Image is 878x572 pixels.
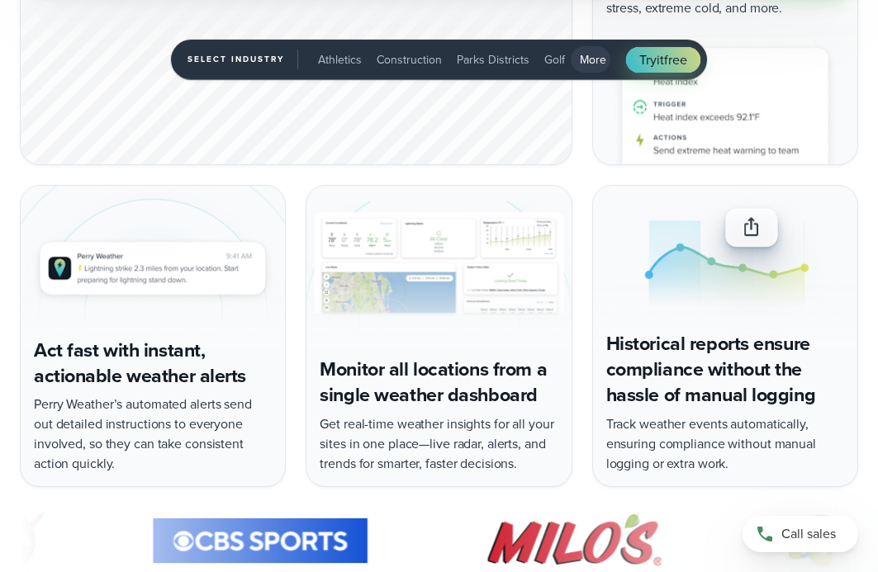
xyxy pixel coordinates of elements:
a: Tryitfree [626,46,700,73]
span: Parks Districts [457,51,529,69]
button: Parks Districts [450,46,536,73]
button: Golf [538,46,572,73]
button: Athletics [311,46,368,73]
span: Athletics [318,51,362,69]
span: More [580,51,606,69]
a: Call sales [743,516,858,552]
span: Try free [639,50,686,69]
span: Select Industry [187,50,298,69]
button: More [573,46,613,73]
span: it [657,50,664,69]
span: Golf [544,51,565,69]
span: Call sales [781,524,836,544]
span: Construction [377,51,442,69]
button: Construction [370,46,448,73]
